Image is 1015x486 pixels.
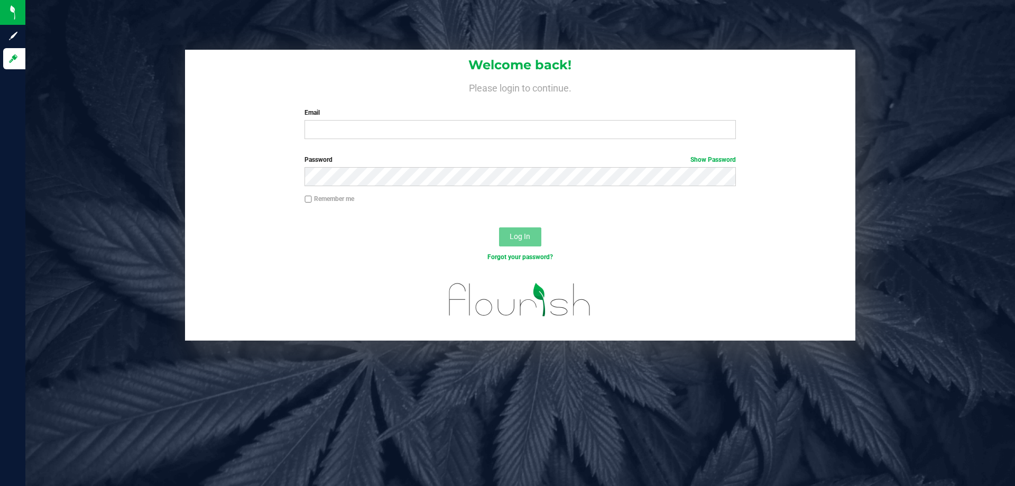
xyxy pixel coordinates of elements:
[304,196,312,203] input: Remember me
[304,108,735,117] label: Email
[8,53,19,64] inline-svg: Log in
[304,194,354,204] label: Remember me
[436,273,604,327] img: flourish_logo.svg
[304,156,333,163] span: Password
[8,31,19,41] inline-svg: Sign up
[487,253,553,261] a: Forgot your password?
[185,80,855,93] h4: Please login to continue.
[690,156,736,163] a: Show Password
[185,58,855,72] h1: Welcome back!
[499,227,541,246] button: Log In
[510,232,530,241] span: Log In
